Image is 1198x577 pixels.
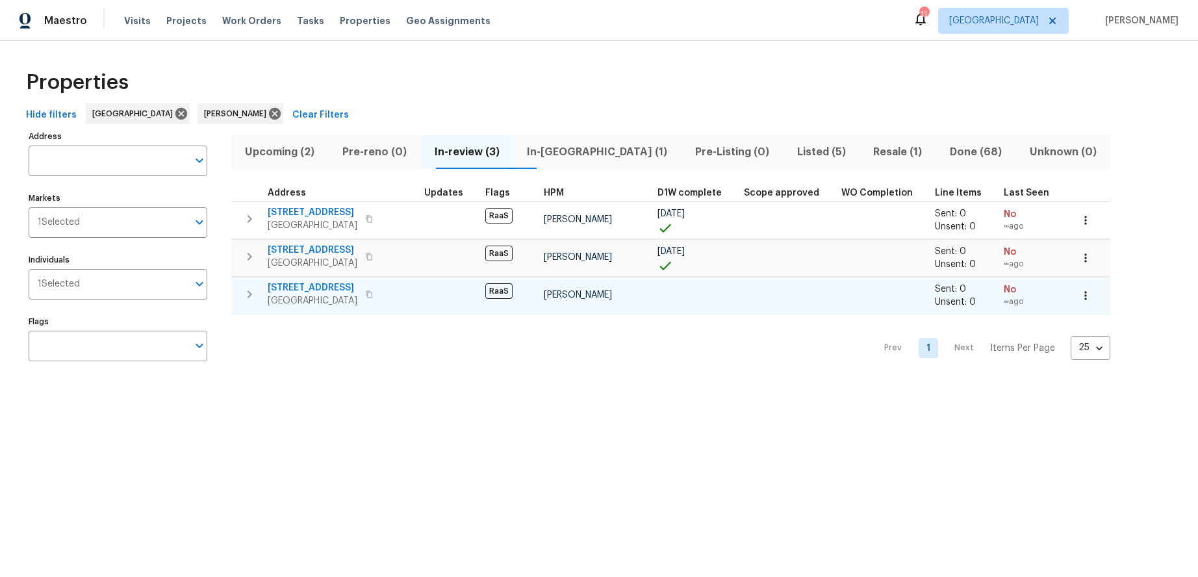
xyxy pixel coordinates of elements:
[872,322,1110,374] nav: Pagination Navigation
[935,188,982,198] span: Line Items
[990,342,1055,355] p: Items Per Page
[485,188,510,198] span: Flags
[268,257,357,270] span: [GEOGRAPHIC_DATA]
[190,275,209,293] button: Open
[544,290,612,300] span: [PERSON_NAME]
[935,222,976,231] span: Unsent: 0
[428,143,505,161] span: In-review (3)
[190,337,209,355] button: Open
[268,294,357,307] span: [GEOGRAPHIC_DATA]
[337,143,413,161] span: Pre-reno (0)
[935,260,976,269] span: Unsent: 0
[287,103,354,127] button: Clear Filters
[657,188,722,198] span: D1W complete
[485,208,513,224] span: RaaS
[424,188,463,198] span: Updates
[1071,331,1110,365] div: 25
[1004,296,1061,307] span: ∞ ago
[689,143,776,161] span: Pre-Listing (0)
[38,217,80,228] span: 1 Selected
[1004,208,1061,221] span: No
[26,107,77,123] span: Hide filters
[935,298,976,307] span: Unsent: 0
[198,103,283,124] div: [PERSON_NAME]
[44,14,87,27] span: Maestro
[944,143,1008,161] span: Done (68)
[485,246,513,261] span: RaaS
[222,14,281,27] span: Work Orders
[38,279,80,290] span: 1 Selected
[268,281,357,294] span: [STREET_ADDRESS]
[297,16,324,25] span: Tasks
[190,213,209,231] button: Open
[204,107,272,120] span: [PERSON_NAME]
[29,133,207,140] label: Address
[268,206,357,219] span: [STREET_ADDRESS]
[1004,259,1061,270] span: ∞ ago
[29,194,207,202] label: Markets
[190,151,209,170] button: Open
[268,219,357,232] span: [GEOGRAPHIC_DATA]
[92,107,178,120] span: [GEOGRAPHIC_DATA]
[239,143,321,161] span: Upcoming (2)
[919,338,938,358] a: Goto page 1
[268,188,306,198] span: Address
[1023,143,1102,161] span: Unknown (0)
[935,247,966,256] span: Sent: 0
[86,103,190,124] div: [GEOGRAPHIC_DATA]
[949,14,1039,27] span: [GEOGRAPHIC_DATA]
[657,209,685,218] span: [DATE]
[268,244,357,257] span: [STREET_ADDRESS]
[166,14,207,27] span: Projects
[1004,246,1061,259] span: No
[29,318,207,326] label: Flags
[935,209,966,218] span: Sent: 0
[544,253,612,262] span: [PERSON_NAME]
[1100,14,1179,27] span: [PERSON_NAME]
[485,283,513,299] span: RaaS
[1004,188,1049,198] span: Last Seen
[292,107,349,123] span: Clear Filters
[26,76,129,89] span: Properties
[744,188,819,198] span: Scope approved
[124,14,151,27] span: Visits
[867,143,928,161] span: Resale (1)
[919,8,928,21] div: 11
[521,143,674,161] span: In-[GEOGRAPHIC_DATA] (1)
[657,247,685,256] span: [DATE]
[544,188,564,198] span: HPM
[841,188,913,198] span: WO Completion
[29,256,207,264] label: Individuals
[21,103,82,127] button: Hide filters
[791,143,852,161] span: Listed (5)
[544,215,612,224] span: [PERSON_NAME]
[340,14,390,27] span: Properties
[406,14,491,27] span: Geo Assignments
[1004,283,1061,296] span: No
[1004,221,1061,232] span: ∞ ago
[935,285,966,294] span: Sent: 0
